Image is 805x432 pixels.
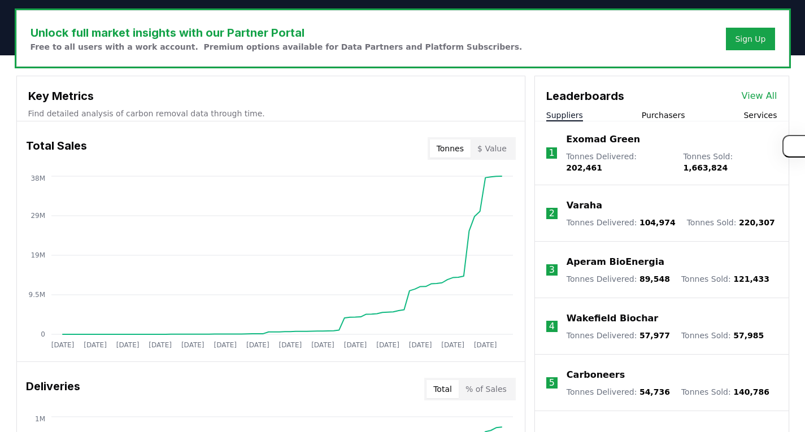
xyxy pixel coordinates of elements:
[84,341,107,349] tspan: [DATE]
[681,273,769,285] p: Tonnes Sold :
[471,139,514,158] button: $ Value
[639,387,670,396] span: 54,736
[567,312,658,325] a: Wakefield Biochar
[743,110,777,121] button: Services
[687,217,775,228] p: Tonnes Sold :
[51,341,74,349] tspan: [DATE]
[726,28,774,50] button: Sign Up
[279,341,302,349] tspan: [DATE]
[28,108,514,119] p: Find detailed analysis of carbon removal data through time.
[31,41,523,53] p: Free to all users with a work account. Premium options available for Data Partners and Platform S...
[31,212,45,220] tspan: 29M
[26,378,80,400] h3: Deliveries
[567,330,670,341] p: Tonnes Delivered :
[642,110,685,121] button: Purchasers
[546,110,583,121] button: Suppliers
[567,217,676,228] p: Tonnes Delivered :
[376,341,399,349] tspan: [DATE]
[681,330,764,341] p: Tonnes Sold :
[549,376,555,390] p: 5
[459,380,514,398] button: % of Sales
[733,387,769,396] span: 140,786
[31,24,523,41] h3: Unlock full market insights with our Partner Portal
[567,386,670,398] p: Tonnes Delivered :
[739,218,775,227] span: 220,307
[567,199,602,212] a: Varaha
[31,174,45,182] tspan: 38M
[567,273,670,285] p: Tonnes Delivered :
[246,341,269,349] tspan: [DATE]
[427,380,459,398] button: Total
[546,88,624,104] h3: Leaderboards
[681,386,769,398] p: Tonnes Sold :
[35,415,45,423] tspan: 1M
[567,368,625,382] a: Carboneers
[733,331,764,340] span: 57,985
[441,341,464,349] tspan: [DATE]
[41,330,45,338] tspan: 0
[430,139,471,158] button: Tonnes
[733,274,769,283] span: 121,433
[639,331,670,340] span: 57,977
[26,137,87,160] h3: Total Sales
[28,88,514,104] h3: Key Metrics
[735,33,765,45] a: Sign Up
[566,163,602,172] span: 202,461
[639,218,676,227] span: 104,974
[683,163,728,172] span: 1,663,824
[566,151,672,173] p: Tonnes Delivered :
[549,320,555,333] p: 4
[742,89,777,103] a: View All
[149,341,172,349] tspan: [DATE]
[473,341,497,349] tspan: [DATE]
[683,151,777,173] p: Tonnes Sold :
[311,341,334,349] tspan: [DATE]
[408,341,432,349] tspan: [DATE]
[116,341,139,349] tspan: [DATE]
[214,341,237,349] tspan: [DATE]
[549,207,555,220] p: 2
[31,251,45,259] tspan: 19M
[28,291,45,299] tspan: 9.5M
[567,255,664,269] a: Aperam BioEnergia
[639,274,670,283] span: 89,548
[549,263,555,277] p: 3
[343,341,367,349] tspan: [DATE]
[181,341,204,349] tspan: [DATE]
[549,146,554,160] p: 1
[566,133,640,146] a: Exomad Green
